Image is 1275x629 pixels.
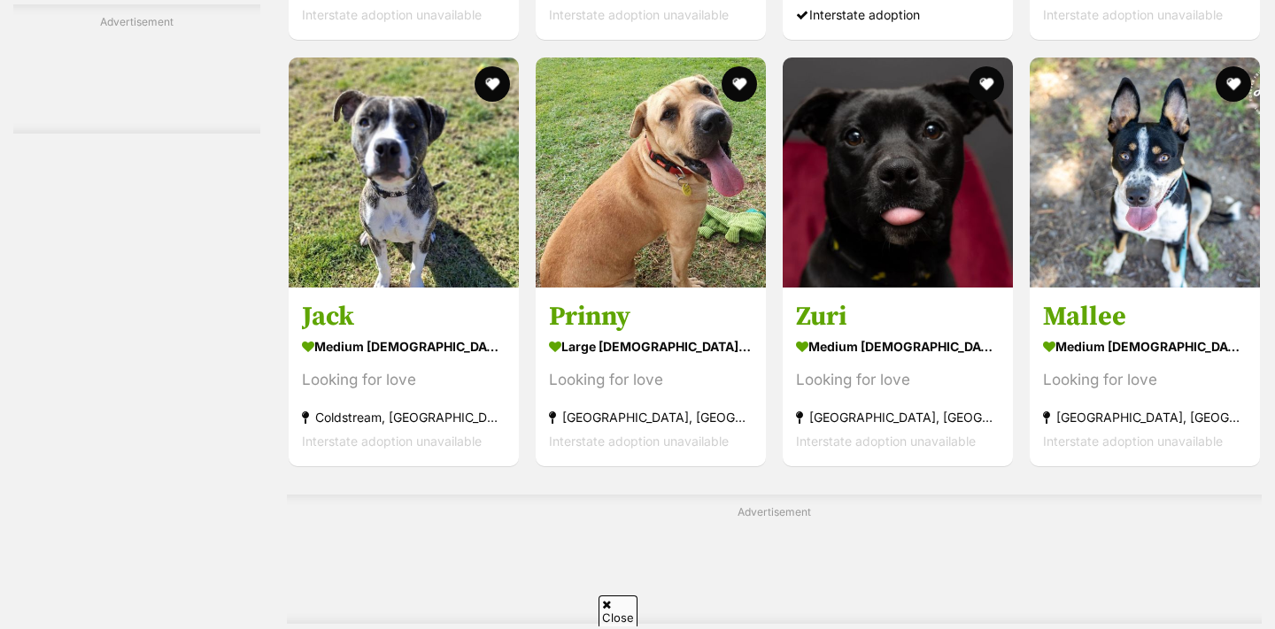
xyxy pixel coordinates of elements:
a: Mallee medium [DEMOGRAPHIC_DATA] Dog Looking for love [GEOGRAPHIC_DATA], [GEOGRAPHIC_DATA] Inters... [1030,287,1260,466]
span: Interstate adoption unavailable [549,8,729,23]
div: Looking for love [549,368,753,392]
span: Interstate adoption unavailable [1043,8,1223,23]
div: Interstate adoption [796,4,1000,27]
strong: [GEOGRAPHIC_DATA], [GEOGRAPHIC_DATA] [1043,405,1247,429]
a: Zuri medium [DEMOGRAPHIC_DATA] Dog Looking for love [GEOGRAPHIC_DATA], [GEOGRAPHIC_DATA] Intersta... [783,287,1013,466]
button: favourite [475,66,510,102]
span: Interstate adoption unavailable [302,433,482,449]
strong: Coldstream, [GEOGRAPHIC_DATA] [302,405,506,429]
img: Zuri - Staffordshire Bull Terrier Dog [783,58,1013,288]
span: Interstate adoption unavailable [1043,433,1223,449]
img: Prinny - Shar Pei Dog [536,58,766,288]
div: Advertisement [287,495,1262,624]
span: Close [599,595,637,626]
div: Looking for love [1043,368,1247,392]
button: favourite [969,66,1004,102]
span: Interstate adoption unavailable [796,433,976,449]
img: Mallee - Australian Kelpie Dog [1030,58,1260,288]
h3: Prinny [549,300,753,334]
h3: Jack [302,300,506,334]
span: Interstate adoption unavailable [302,8,482,23]
img: Jack - Staffordshire Bull Terrier Dog [289,58,519,288]
strong: medium [DEMOGRAPHIC_DATA] Dog [796,334,1000,359]
strong: large [DEMOGRAPHIC_DATA] Dog [549,334,753,359]
div: Looking for love [796,368,1000,392]
strong: medium [DEMOGRAPHIC_DATA] Dog [302,334,506,359]
strong: [GEOGRAPHIC_DATA], [GEOGRAPHIC_DATA] [549,405,753,429]
span: Interstate adoption unavailable [549,433,729,449]
button: favourite [1216,66,1251,102]
div: Advertisement [13,4,260,134]
strong: [GEOGRAPHIC_DATA], [GEOGRAPHIC_DATA] [796,405,1000,429]
a: Jack medium [DEMOGRAPHIC_DATA] Dog Looking for love Coldstream, [GEOGRAPHIC_DATA] Interstate adop... [289,287,519,466]
h3: Zuri [796,300,1000,334]
div: Looking for love [302,368,506,392]
a: Prinny large [DEMOGRAPHIC_DATA] Dog Looking for love [GEOGRAPHIC_DATA], [GEOGRAPHIC_DATA] Interst... [536,287,766,466]
h3: Mallee [1043,300,1247,334]
button: favourite [722,66,757,102]
strong: medium [DEMOGRAPHIC_DATA] Dog [1043,334,1247,359]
